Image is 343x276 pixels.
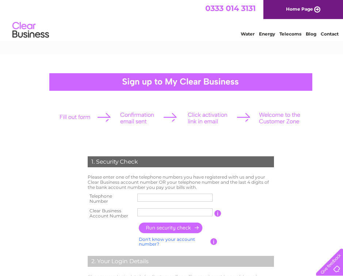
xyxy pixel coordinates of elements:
[279,31,301,37] a: Telecoms
[241,31,255,37] a: Water
[88,156,274,167] div: 1. Security Check
[139,236,195,247] a: Don't know your account number?
[88,256,274,267] div: 2. Your Login Details
[210,238,217,245] input: Information
[205,4,256,13] a: 0333 014 3131
[86,173,276,191] td: Please enter one of the telephone numbers you have registered with us and your Clear Business acc...
[86,206,136,221] th: Clear Business Account Number
[259,31,275,37] a: Energy
[12,19,49,41] img: logo.png
[214,210,221,217] input: Information
[306,31,316,37] a: Blog
[321,31,339,37] a: Contact
[86,191,136,206] th: Telephone Number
